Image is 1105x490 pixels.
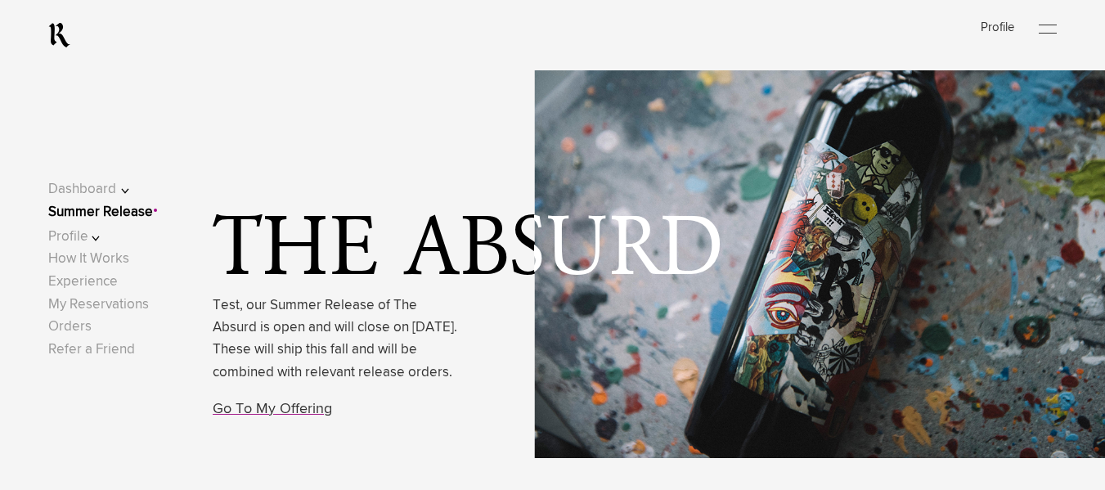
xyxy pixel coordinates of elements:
[48,320,92,334] a: Orders
[48,298,149,312] a: My Reservations
[981,21,1014,34] a: Profile
[48,275,118,289] a: Experience
[213,213,728,290] span: The Absurd
[48,343,135,357] a: Refer a Friend
[48,226,152,248] button: Profile
[213,402,332,416] a: Go To My Offering
[48,205,153,219] a: Summer Release
[48,252,129,266] a: How It Works
[48,178,152,200] button: Dashboard
[213,294,458,384] p: Test, our Summer Release of The Absurd is open and will close on [DATE]. These will ship this fal...
[48,22,70,48] a: RealmCellars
